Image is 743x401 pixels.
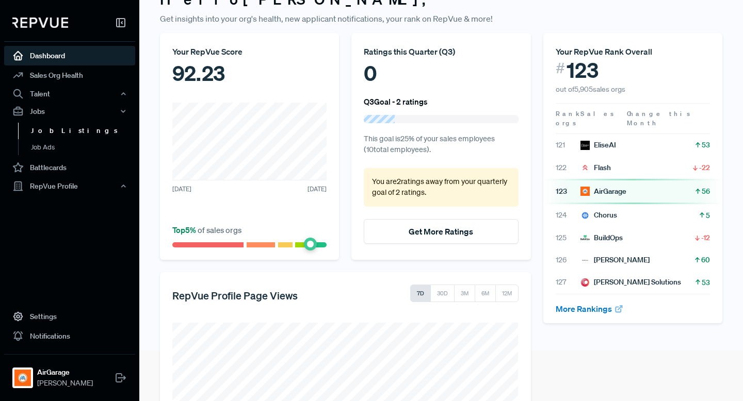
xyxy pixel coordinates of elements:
img: SEWELL [580,256,590,265]
h5: RepVue Profile Page Views [172,289,298,302]
span: 123 [567,58,599,82]
div: [PERSON_NAME] [580,255,650,265]
span: 122 [556,162,580,173]
button: Talent [4,85,135,103]
span: [PERSON_NAME] [37,378,93,389]
span: 56 [702,186,710,196]
img: RepVue [12,18,68,28]
button: 6M [475,285,496,302]
img: AirGarage [14,370,31,386]
a: Job Ads [18,139,149,156]
span: 125 [556,232,580,243]
button: Get More Ratings [364,219,518,244]
span: Rank [556,109,580,119]
img: EliseAI [580,141,590,150]
a: Dashboard [4,46,135,65]
div: Chorus [580,210,617,221]
a: Battlecards [4,158,135,177]
span: # [556,58,565,79]
span: out of 5,905 sales orgs [556,85,625,94]
span: 53 [702,277,710,288]
button: 3M [454,285,475,302]
div: BuildOps [580,232,623,243]
img: Orama Solutions [580,278,590,287]
img: Flash [580,163,590,172]
span: 123 [556,186,580,197]
div: Your RepVue Score [172,45,327,58]
img: Chorus [580,211,590,220]
img: AirGarage [580,187,590,196]
span: Sales orgs [556,109,616,127]
span: 124 [556,210,580,221]
p: Get insights into your org's health, new applicant notifications, your rank on RepVue & more! [160,12,722,25]
a: AirGarageAirGarage[PERSON_NAME] [4,354,135,393]
strong: AirGarage [37,367,93,378]
span: Your RepVue Rank Overall [556,46,652,57]
a: Notifications [4,326,135,346]
button: Jobs [4,103,135,120]
span: 5 [706,210,710,221]
a: Settings [4,307,135,326]
span: 127 [556,277,580,288]
div: EliseAI [580,140,616,151]
span: 53 [702,140,710,150]
h6: Q3 Goal - 2 ratings [364,97,428,106]
div: Flash [580,162,611,173]
button: 7D [410,285,431,302]
div: 92.23 [172,58,327,89]
span: 121 [556,140,580,151]
a: Job Listings [18,123,149,139]
div: Ratings this Quarter ( Q3 ) [364,45,518,58]
a: More Rankings [556,304,624,314]
span: -12 [701,232,710,243]
button: 30D [430,285,455,302]
div: [PERSON_NAME] Solutions [580,277,681,288]
span: [DATE] [308,185,327,194]
img: BuildOps [580,233,590,242]
p: You are 2 ratings away from your quarterly goal of 2 ratings . [372,176,510,198]
button: 12M [495,285,519,302]
div: AirGarage [580,186,626,197]
button: RepVue Profile [4,177,135,195]
span: 126 [556,255,580,265]
span: 60 [701,255,710,265]
span: Change this Month [627,109,692,127]
div: 0 [364,58,518,89]
p: This goal is 25 % of your sales employees ( 10 total employees). [364,133,518,156]
span: of sales orgs [172,225,241,235]
a: Sales Org Health [4,65,135,85]
span: Top 5 % [172,225,198,235]
span: [DATE] [172,185,191,194]
span: -22 [699,162,710,173]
